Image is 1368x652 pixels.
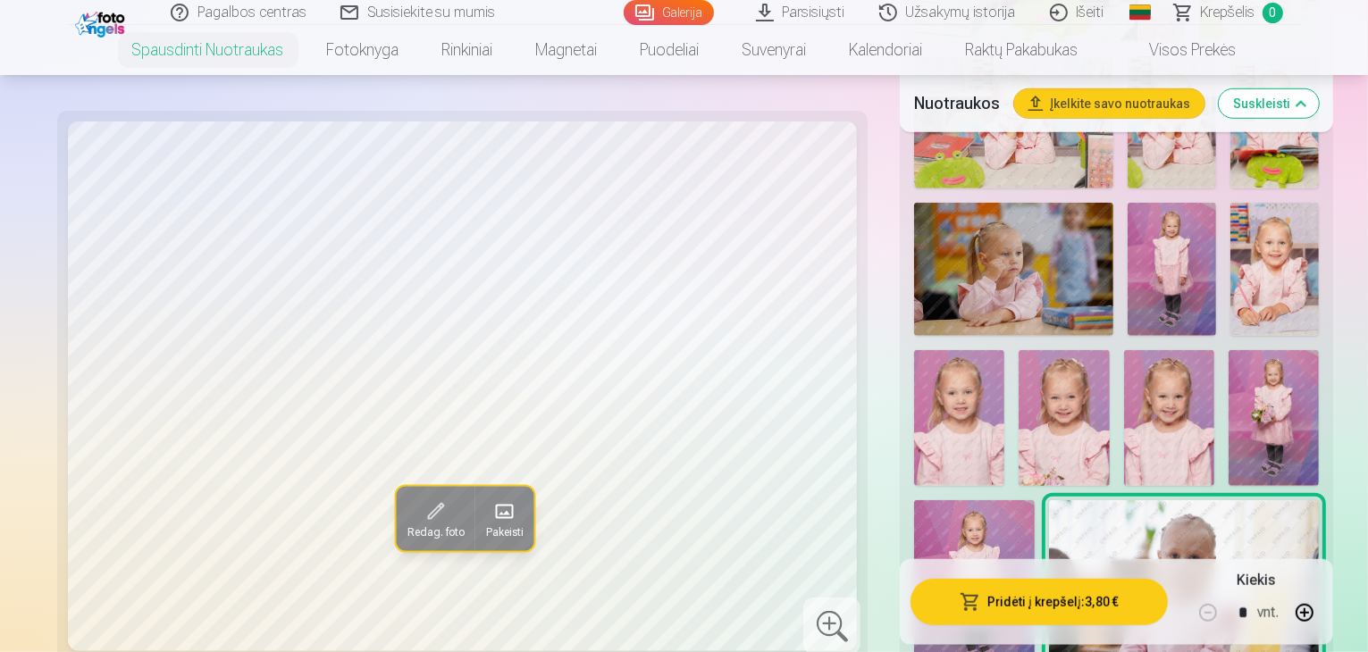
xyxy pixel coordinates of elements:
[828,25,944,75] a: Kalendoriai
[421,25,515,75] a: Rinkiniai
[396,487,474,551] button: Redag. foto
[1201,2,1255,23] span: Krepšelis
[515,25,619,75] a: Magnetai
[721,25,828,75] a: Suvenyrai
[1014,89,1204,118] button: Įkelkite savo nuotraukas
[485,526,523,540] span: Pakeisti
[407,526,464,540] span: Redag. foto
[1219,89,1319,118] button: Suskleisti
[1258,591,1280,634] div: vnt.
[75,7,130,38] img: /fa2
[911,579,1168,625] button: Pridėti į krepšelį:3,80 €
[474,487,533,551] button: Pakeisti
[619,25,721,75] a: Puodeliai
[1237,570,1275,591] h5: Kiekis
[306,25,421,75] a: Fotoknyga
[944,25,1100,75] a: Raktų pakabukas
[1100,25,1258,75] a: Visos prekės
[1263,3,1283,23] span: 0
[111,25,306,75] a: Spausdinti nuotraukas
[914,91,1000,116] h5: Nuotraukos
